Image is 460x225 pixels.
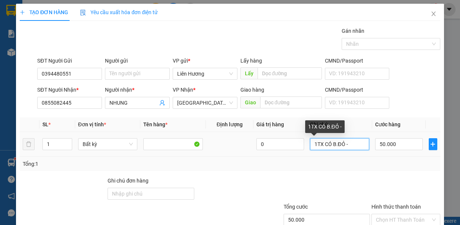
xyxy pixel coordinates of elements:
[42,121,48,127] span: SL
[43,5,106,14] b: [PERSON_NAME]
[217,121,243,127] span: Định lượng
[43,18,49,24] span: environment
[37,57,102,65] div: SĐT Người Gửi
[83,139,133,150] span: Bất kỳ
[37,86,102,94] div: SĐT Người Nhận
[305,120,345,133] div: 1TX CÓ B.ĐỎ -
[3,26,142,35] li: 02523854854
[23,138,35,150] button: delete
[105,86,170,94] div: Người nhận
[80,9,158,15] span: Yêu cầu xuất hóa đơn điện tử
[429,141,437,147] span: plus
[177,68,233,79] span: Liên Hương
[43,27,49,33] span: phone
[20,10,25,15] span: plus
[23,160,178,168] div: Tổng: 1
[143,138,203,150] input: VD: Bàn, Ghế
[143,121,167,127] span: Tên hàng
[78,121,106,127] span: Đơn vị tính
[177,97,233,108] span: Sài Gòn
[371,204,421,210] label: Hình thức thanh toán
[108,178,148,184] label: Ghi chú đơn hàng
[260,96,322,108] input: Dọc đường
[256,121,284,127] span: Giá trị hàng
[240,67,258,79] span: Lấy
[258,67,322,79] input: Dọc đường
[240,58,262,64] span: Lấy hàng
[20,9,68,15] span: TẠO ĐƠN HÀNG
[256,138,304,150] input: 0
[284,204,308,210] span: Tổng cước
[108,188,194,200] input: Ghi chú đơn hàng
[325,86,390,94] div: CMND/Passport
[431,11,437,17] span: close
[80,10,86,16] img: icon
[240,96,260,108] span: Giao
[310,138,370,150] input: Ghi Chú
[173,87,193,93] span: VP Nhận
[3,16,142,26] li: 01 [PERSON_NAME]
[173,57,237,65] div: VP gửi
[423,4,444,25] button: Close
[342,28,364,34] label: Gán nhãn
[375,121,400,127] span: Cước hàng
[105,57,170,65] div: Người gửi
[3,3,41,41] img: logo.jpg
[3,47,81,59] b: GỬI : Liên Hương
[429,138,437,150] button: plus
[240,87,264,93] span: Giao hàng
[307,117,373,132] th: Ghi chú
[159,100,165,106] span: user-add
[325,57,390,65] div: CMND/Passport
